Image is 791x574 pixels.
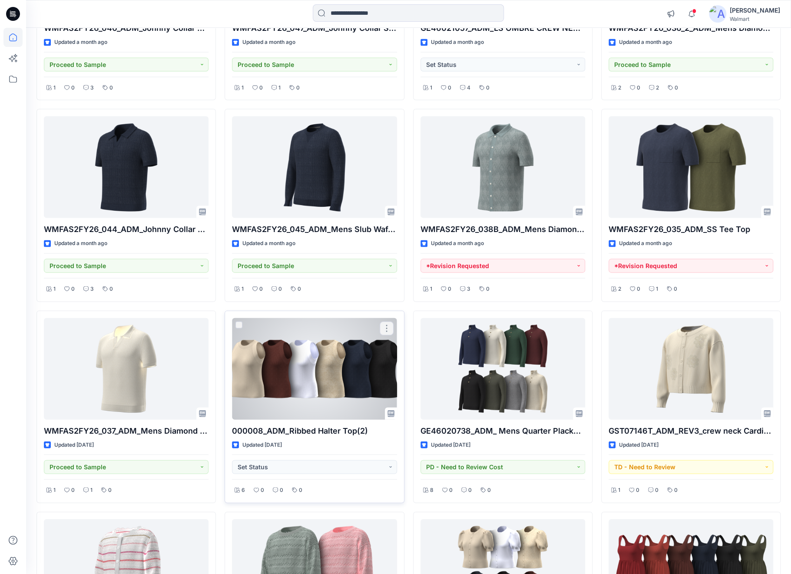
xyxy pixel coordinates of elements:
p: Updated a month ago [242,38,295,47]
p: 1 [278,83,281,93]
div: Walmart [730,16,780,22]
p: Updated [DATE] [54,441,94,450]
p: 0 [109,83,113,93]
p: Updated [DATE] [431,441,470,450]
a: GE46020738_ADM_ Mens Quarter Placket Button Front Pullover [420,318,585,420]
p: Updated a month ago [619,239,672,248]
p: 0 [637,83,640,93]
p: WMFAS2FY26_038B_ADM_Mens Diamond Stitch Button down 2 [420,223,585,236]
a: GST07146T_ADM_REV3_crew neck Cardigan flower embroidery [609,318,773,420]
div: [PERSON_NAME] [730,5,780,16]
p: WMFAS2FY26_036_2_ADM_Mens Diamond Stitch Button down [609,22,773,34]
p: 8 [430,486,434,495]
p: 1 [618,486,620,495]
p: Updated a month ago [54,38,107,47]
p: 0 [448,285,451,294]
a: 000008_ADM_Ribbed Halter Top(2) [232,318,397,420]
p: Updated [DATE] [242,441,282,450]
p: 0 [259,285,263,294]
p: 2 [618,285,621,294]
p: GE46021057_ADM_LS OMBRE CREW NECK SWEATER [420,22,585,34]
p: 0 [108,486,112,495]
p: 0 [448,83,451,93]
p: WMFAS2FY26_047_ADM_Johnny Collar Short Sleeeve [232,22,397,34]
p: 0 [637,285,640,294]
p: WMFAS2FY26_045_ADM_Mens Slub Waffle Crew [232,223,397,236]
p: 3 [90,285,94,294]
p: 3 [467,285,470,294]
p: 0 [674,486,678,495]
p: 0 [636,486,639,495]
a: WMFAS2FY26_044_ADM_Johnny Collar Short Sleeeve [44,116,209,218]
p: 0 [449,486,453,495]
a: WMFAS2FY26_038B_ADM_Mens Diamond Stitch Button down 2 [420,116,585,218]
p: 4 [467,83,470,93]
p: Updated a month ago [619,38,672,47]
p: 0 [655,486,659,495]
p: 1 [53,486,56,495]
p: 1 [90,486,93,495]
p: 0 [71,285,75,294]
p: GST07146T_ADM_REV3_crew neck Cardigan flower embroidery [609,425,773,437]
p: 1 [430,285,432,294]
p: 1 [656,285,658,294]
p: 0 [261,486,264,495]
p: WMFAS2FY26_044_ADM_Johnny Collar Short Sleeeve [44,223,209,236]
p: 0 [280,486,283,495]
p: WMFAS2FY26_040_ADM_Johnny Collar Short Sleeeve copy 2 [44,22,209,34]
p: 6 [242,486,245,495]
p: 0 [486,285,490,294]
p: Updated a month ago [54,239,107,248]
p: WMFAS2FY26_037_ADM_Mens Diamond Stitch Button down [44,425,209,437]
img: avatar [709,5,726,23]
p: 0 [278,285,282,294]
p: 0 [675,83,678,93]
p: 000008_ADM_Ribbed Halter Top(2) [232,425,397,437]
a: WMFAS2FY26_037_ADM_Mens Diamond Stitch Button down [44,318,209,420]
p: 0 [298,285,301,294]
a: WMFAS2FY26_045_ADM_Mens Slub Waffle Crew [232,116,397,218]
p: 0 [487,486,491,495]
p: 1 [53,285,56,294]
p: WMFAS2FY26_035_ADM_SS Tee Top [609,223,773,236]
p: Updated a month ago [431,239,484,248]
p: Updated a month ago [242,239,295,248]
p: Updated a month ago [431,38,484,47]
p: 0 [109,285,113,294]
p: 0 [71,83,75,93]
p: 0 [71,486,75,495]
p: 0 [674,285,677,294]
p: 0 [259,83,263,93]
p: 1 [242,83,244,93]
p: GE46020738_ADM_ Mens Quarter Placket Button Front Pullover [420,425,585,437]
p: 1 [53,83,56,93]
p: 0 [299,486,302,495]
p: 1 [242,285,244,294]
p: Updated [DATE] [619,441,659,450]
a: WMFAS2FY26_035_ADM_SS Tee Top [609,116,773,218]
p: 0 [486,83,490,93]
p: 2 [656,83,659,93]
p: 1 [430,83,432,93]
p: 0 [296,83,300,93]
p: 3 [90,83,94,93]
p: 2 [618,83,621,93]
p: 0 [468,486,472,495]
